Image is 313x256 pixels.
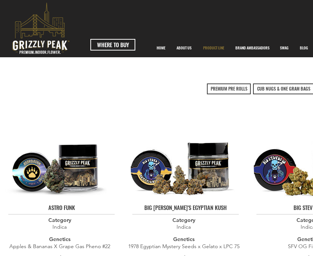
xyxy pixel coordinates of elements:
span: PREMIUM PRE ROLLS [211,86,247,92]
span: BIG [PERSON_NAME]'S EGYPTIAN KUSH [144,203,227,211]
span: Genetics [173,236,195,243]
span: Category [48,217,71,223]
span: Apples & Bananas X Grape Gas Pheno #22 [9,243,110,250]
a: PREMIUM PRE ROLLS [207,83,251,94]
a: PRODUCT LINE [197,39,230,57]
svg: premium-indoor-flower [12,3,69,54]
p: BRAND AMBASSADORS [232,39,273,57]
span: Indica [177,223,191,230]
p: ABOUT US [173,39,195,57]
p: BLOG [296,39,312,57]
a: HOME [151,39,171,57]
p: HOME [153,39,169,57]
a: SWAG [274,39,294,57]
img: BIG STEVE'S EGYPTIAN KUSH [124,123,239,198]
span: WHERE TO BUY [97,41,129,49]
span: Indica [52,223,67,230]
span: Genetics [49,236,70,243]
p: SWAG [276,39,292,57]
a: ABOUT US [171,39,197,57]
span: Category [172,217,195,223]
div: BRAND AMBASSADORS [230,39,274,57]
span: ASTRO FUNK [48,203,75,211]
p: PRODUCT LINE [199,39,228,57]
span: CUB NUGS & ONE GRAM BAGS [257,86,310,92]
span: 1978 Egyptian Mystery Seeds x Gelato x LPC 75 [128,243,240,250]
a: WHERE TO BUY [90,39,135,51]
